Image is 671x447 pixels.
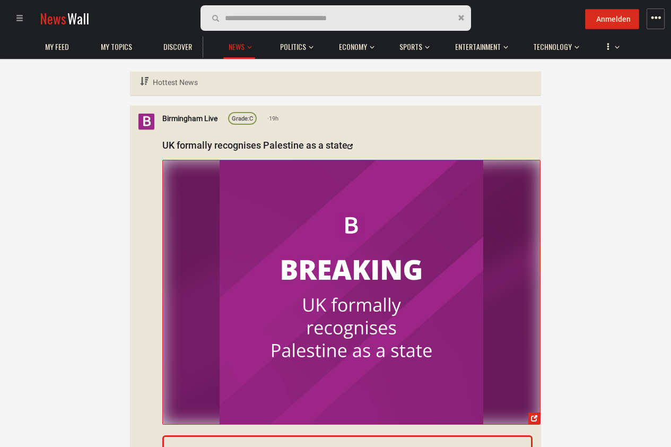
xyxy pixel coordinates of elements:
[394,32,430,57] button: Sports
[339,42,367,51] span: Economy
[275,32,313,57] button: Politics
[163,160,540,425] img: 549784029_1241917164645060_8401053048743892079_n.jpg
[596,15,631,23] span: Anmelden
[162,140,353,151] a: UK formally recognises Palestine as a state
[220,160,484,425] img: Post Image 23311177
[232,115,249,122] span: Grade:
[228,112,257,125] a: Grade:C
[162,113,217,124] a: Birmingham Live
[163,42,192,51] span: Discover
[223,37,250,57] a: News
[267,114,278,124] span: 19h
[40,8,89,28] a: NewsWall
[45,42,69,51] span: My Feed
[101,42,132,51] span: My topics
[399,42,422,51] span: Sports
[138,114,154,130] img: Profile picture of Birmingham Live
[455,42,501,51] span: Entertainment
[450,32,508,57] button: Entertainment
[585,9,639,29] button: Anmelden
[334,37,372,57] a: Economy
[153,78,198,87] span: Hottest News
[138,72,199,93] a: Hottest News
[40,8,66,28] span: News
[67,8,89,28] span: Wall
[162,160,541,425] a: Post Image 23311177
[232,114,253,124] div: C
[528,32,579,57] button: Technology
[528,37,577,57] a: Technology
[334,32,374,57] button: Economy
[394,37,428,57] a: Sports
[223,32,255,59] button: News
[275,37,311,57] a: Politics
[533,42,572,51] span: Technology
[280,42,306,51] span: Politics
[229,42,245,51] span: News
[450,37,506,57] a: Entertainment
